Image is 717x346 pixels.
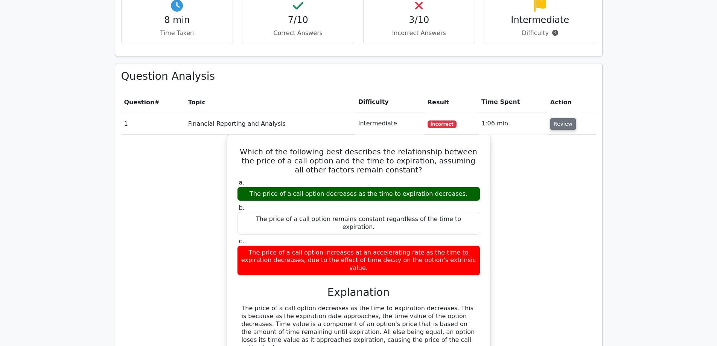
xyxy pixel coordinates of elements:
th: Action [547,91,596,113]
th: # [121,91,185,113]
h4: 7/10 [248,15,348,26]
span: Question [124,99,155,106]
div: The price of a call option decreases as the time to expiration decreases. [237,187,480,201]
h4: 3/10 [370,15,469,26]
span: Incorrect [428,120,457,128]
p: Difficulty [490,29,590,38]
td: 1 [121,113,185,134]
button: Review [550,118,576,130]
th: Difficulty [355,91,425,113]
td: Intermediate [355,113,425,134]
th: Result [425,91,478,113]
h3: Explanation [242,286,476,299]
h3: Question Analysis [121,70,596,83]
span: b. [239,204,245,211]
p: Correct Answers [248,29,348,38]
td: 1:06 min. [478,113,547,134]
h4: Intermediate [490,15,590,26]
div: The price of a call option increases at an accelerating rate as the time to expiration decreases,... [237,245,480,276]
p: Incorrect Answers [370,29,469,38]
td: Financial Reporting and Analysis [185,113,355,134]
p: Time Taken [128,29,227,38]
h4: 8 min [128,15,227,26]
h5: Which of the following best describes the relationship between the price of a call option and the... [236,147,481,174]
th: Topic [185,91,355,113]
div: The price of a call option remains constant regardless of the time to expiration. [237,212,480,235]
span: c. [239,238,244,245]
span: a. [239,179,245,186]
th: Time Spent [478,91,547,113]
